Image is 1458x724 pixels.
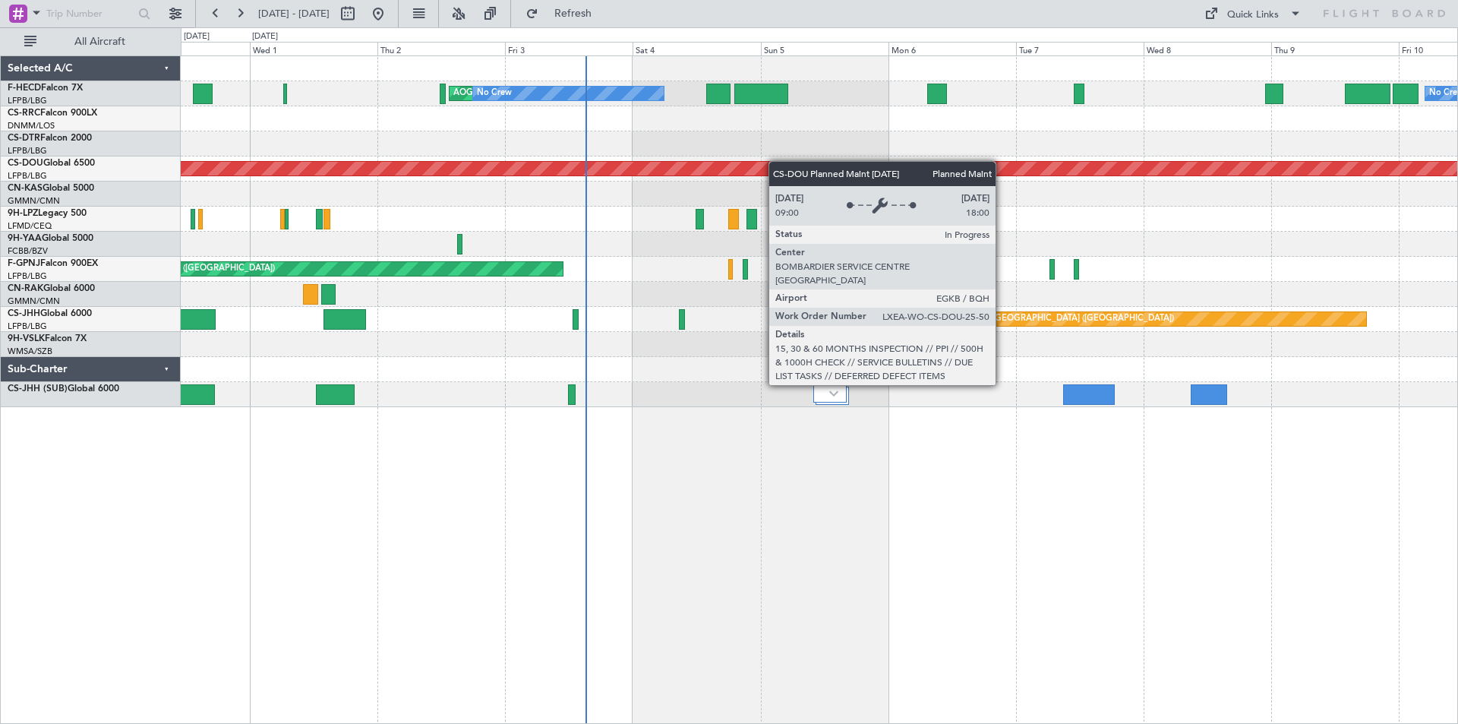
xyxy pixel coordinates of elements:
[8,321,47,332] a: LFPB/LBG
[250,42,377,55] div: Wed 1
[8,184,43,193] span: CN-KAS
[1144,42,1271,55] div: Wed 8
[761,42,888,55] div: Sun 5
[633,42,760,55] div: Sat 4
[8,234,42,243] span: 9H-YAA
[184,30,210,43] div: [DATE]
[8,284,95,293] a: CN-RAKGlobal 6000
[505,42,633,55] div: Fri 3
[8,159,43,168] span: CS-DOU
[8,84,41,93] span: F-HECD
[1227,8,1279,23] div: Quick Links
[252,30,278,43] div: [DATE]
[39,36,160,47] span: All Aircraft
[453,82,613,105] div: AOG Maint Paris ([GEOGRAPHIC_DATA])
[8,334,45,343] span: 9H-VSLK
[541,8,605,19] span: Refresh
[519,2,610,26] button: Refresh
[8,220,52,232] a: LFMD/CEQ
[8,309,40,318] span: CS-JHH
[8,84,83,93] a: F-HECDFalcon 7X
[8,245,48,257] a: FCBB/BZV
[8,334,87,343] a: 9H-VSLKFalcon 7X
[377,42,505,55] div: Thu 2
[122,42,250,55] div: Tue 30
[8,259,40,268] span: F-GPNJ
[8,309,92,318] a: CS-JHHGlobal 6000
[8,109,40,118] span: CS-RRC
[1197,2,1309,26] button: Quick Links
[8,145,47,156] a: LFPB/LBG
[8,170,47,182] a: LFPB/LBG
[258,7,330,21] span: [DATE] - [DATE]
[8,209,87,218] a: 9H-LPZLegacy 500
[1271,42,1399,55] div: Thu 9
[8,184,94,193] a: CN-KASGlobal 5000
[8,195,60,207] a: GMMN/CMN
[1016,42,1144,55] div: Tue 7
[8,284,43,293] span: CN-RAK
[888,42,1016,55] div: Mon 6
[8,95,47,106] a: LFPB/LBG
[829,390,838,397] img: arrow-gray.svg
[8,134,92,143] a: CS-DTRFalcon 2000
[46,2,134,25] input: Trip Number
[8,159,95,168] a: CS-DOUGlobal 6500
[8,134,40,143] span: CS-DTR
[17,30,165,54] button: All Aircraft
[935,308,1174,330] div: Planned Maint [GEOGRAPHIC_DATA] ([GEOGRAPHIC_DATA])
[8,120,55,131] a: DNMM/LOS
[8,109,97,118] a: CS-RRCFalcon 900LX
[8,346,52,357] a: WMSA/SZB
[8,234,93,243] a: 9H-YAAGlobal 5000
[477,82,512,105] div: No Crew
[8,259,98,268] a: F-GPNJFalcon 900EX
[8,270,47,282] a: LFPB/LBG
[8,296,60,307] a: GMMN/CMN
[8,209,38,218] span: 9H-LPZ
[8,384,68,394] span: CS-JHH (SUB)
[8,384,119,394] a: CS-JHH (SUB)Global 6000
